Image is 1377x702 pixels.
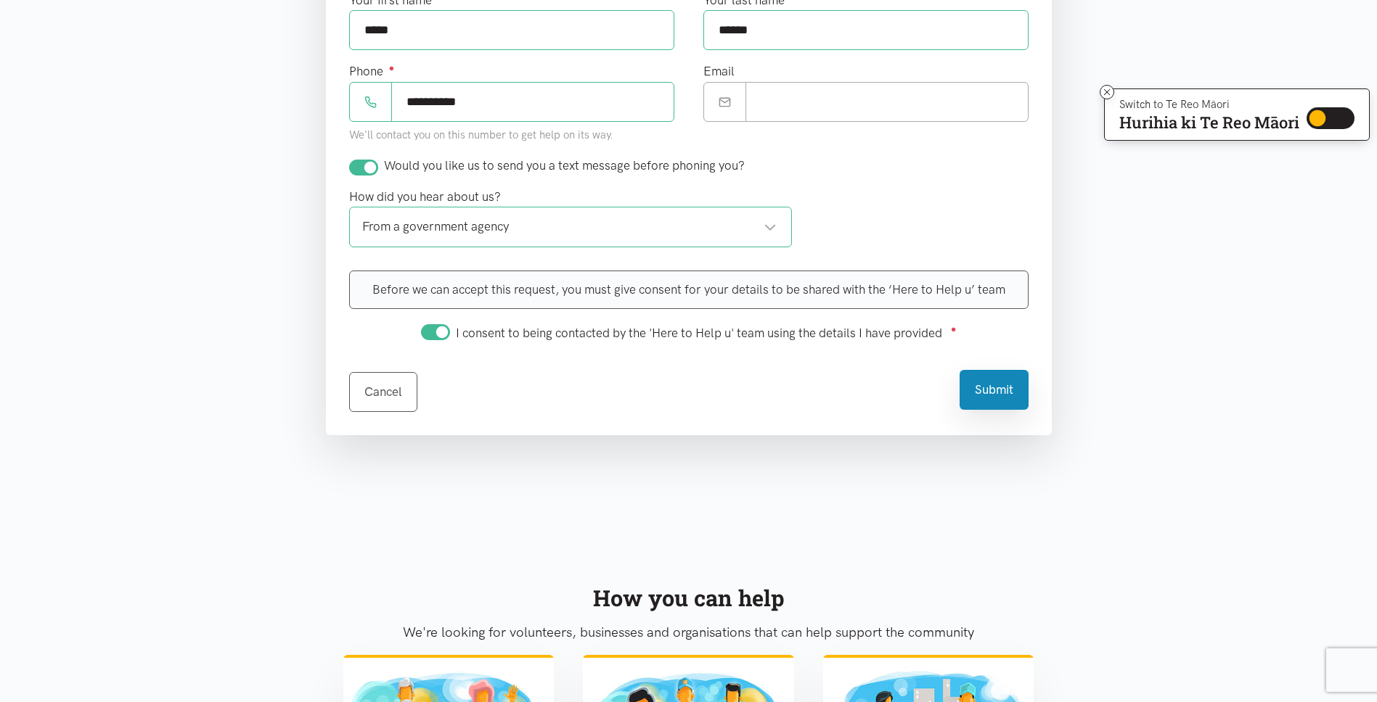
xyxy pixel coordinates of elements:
[960,370,1029,410] button: Submit
[349,372,417,412] a: Cancel
[384,158,745,173] span: Would you like us to send you a text message before phoning you?
[951,323,957,334] sup: ●
[703,62,735,81] label: Email
[389,62,395,73] sup: ●
[343,580,1034,616] div: How you can help
[745,82,1029,122] input: Email
[362,217,777,236] div: From a government agency
[349,187,501,207] label: How did you hear about us?
[349,62,395,81] label: Phone
[391,82,674,122] input: Phone number
[349,128,613,141] small: We'll contact you on this number to get help on its way.
[349,271,1029,309] div: Before we can accept this request, you must give consent for your details to be shared with the ‘...
[456,326,942,340] span: I consent to being contacted by the 'Here to Help u' team using the details I have provided
[1119,100,1299,109] p: Switch to Te Reo Māori
[343,622,1034,643] p: We're looking for volunteers, businesses and organisations that can help support the community
[1119,116,1299,129] p: Hurihia ki Te Reo Māori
